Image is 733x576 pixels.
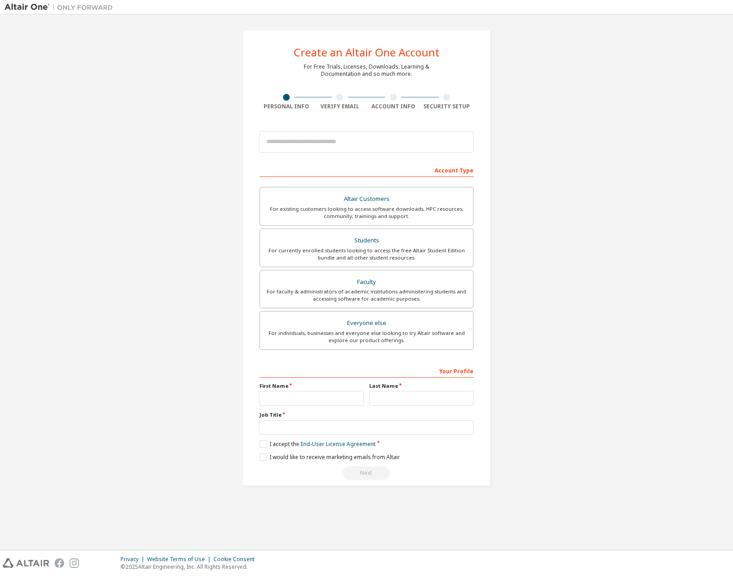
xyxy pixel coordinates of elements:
[260,382,364,390] label: First Name
[213,556,260,563] div: Cookie Consent
[260,363,473,378] div: Your Profile
[260,453,400,461] label: I would like to receive marketing emails from Altair
[70,558,79,568] img: instagram.svg
[265,276,468,288] div: Faculty
[121,563,260,571] p: © 2025 Altair Engineering, Inc. All Rights Reserved.
[265,205,468,220] div: For existing customers looking to access software downloads, HPC resources, community, trainings ...
[260,411,473,418] label: Job Title
[3,558,49,568] img: altair_logo.svg
[265,288,468,302] div: For faculty & administrators of academic institutions administering students and accessing softwa...
[121,556,147,563] div: Privacy
[147,556,213,563] div: Website Terms of Use
[260,440,376,448] label: I accept the
[420,103,474,110] div: Security Setup
[265,234,468,247] div: Students
[265,330,468,344] div: For individuals, businesses and everyone else looking to try Altair software and explore our prod...
[265,247,468,261] div: For currently enrolled students looking to access the free Altair Student Edition bundle and all ...
[5,3,117,12] img: Altair One
[260,466,473,480] div: Read and acccept EULA to continue
[265,193,468,205] div: Altair Customers
[260,163,473,177] div: Account Type
[369,382,473,390] label: Last Name
[294,47,440,58] div: Create an Altair One Account
[366,103,420,110] div: Account Info
[260,103,313,110] div: Personal Info
[55,558,64,568] img: facebook.svg
[265,317,468,330] div: Everyone else
[313,103,367,110] div: Verify Email
[301,440,376,448] a: End-User License Agreement
[304,63,429,78] div: For Free Trials, Licenses, Downloads, Learning & Documentation and so much more.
